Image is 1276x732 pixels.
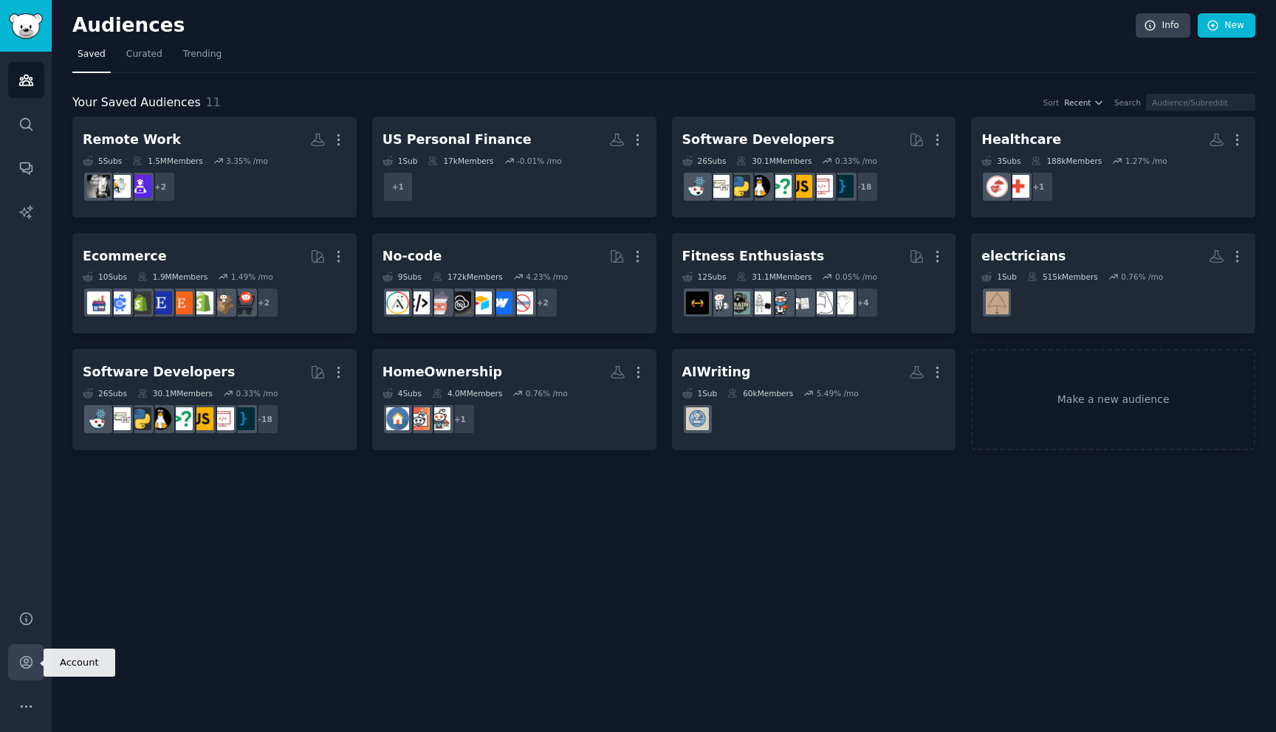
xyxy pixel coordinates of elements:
a: Trending [178,43,227,73]
span: Trending [183,48,222,61]
div: 4 Sub s [383,388,422,398]
img: javascript [789,175,812,198]
div: 0.05 % /mo [835,272,877,282]
img: HealthInsurance [986,175,1009,198]
img: Adalo [386,291,409,314]
img: GYM [748,291,771,314]
a: Remote Work5Subs1.5MMembers3.35% /mo+2RemoteJobHuntersRemoteJobsRemoteWorkers [72,117,357,218]
div: 30.1M Members [137,388,213,398]
a: AIWriting1Sub60kMembers5.49% /moWritingWithAI [672,349,956,450]
div: 3.35 % /mo [226,156,268,166]
div: + 18 [248,404,279,435]
div: AIWriting [682,363,751,381]
img: NoCodeSaaS [448,291,471,314]
a: New [1198,13,1255,38]
img: ecommerce [232,291,255,314]
a: US Personal Finance1Sub17kMembers-0.01% /mo+1 [372,117,656,218]
img: Health [769,291,792,314]
a: electricians1Sub515kMembers0.76% /moelectricians [971,233,1255,334]
div: Healthcare [981,131,1061,149]
img: ecommercemarketing [108,291,131,314]
div: 0.76 % /mo [1121,272,1163,282]
img: GymMotivation [727,291,750,314]
a: Software Developers26Subs30.1MMembers0.33% /mo+18programmingwebdevjavascriptcscareerquestionslinu... [672,117,956,218]
img: cscareerquestions [170,407,193,430]
img: RemoteWorkers [87,175,110,198]
img: nocode [510,291,533,314]
div: + 2 [248,287,279,318]
img: cscareerquestions [769,175,792,198]
div: HomeOwnership [383,363,502,381]
img: learnpython [707,175,730,198]
img: homeownerstips [386,407,409,430]
div: 26 Sub s [682,156,727,166]
div: + 1 [445,404,476,435]
a: Saved [72,43,111,73]
img: healthcare [1006,175,1029,198]
div: Software Developers [682,131,834,149]
a: Fitness Enthusiasts12Subs31.1MMembers0.05% /mo+4Fitnessstrength_trainingloseitHealthGYMGymMotivat... [672,233,956,334]
div: + 1 [383,171,414,202]
img: loseit [789,291,812,314]
img: strength_training [810,291,833,314]
div: 1.5M Members [132,156,202,166]
img: linux [149,407,172,430]
div: -0.01 % /mo [517,156,562,166]
img: Airtable [469,291,492,314]
img: javascript [191,407,213,430]
img: ecommerce_growth [87,291,110,314]
button: Recent [1064,97,1104,108]
div: + 4 [848,287,879,318]
div: 3 Sub s [981,156,1021,166]
div: Search [1114,97,1141,108]
div: 4.23 % /mo [526,272,568,282]
img: reviewmyshopify [128,291,151,314]
img: FirstTimeHomeBuyer [428,407,450,430]
img: programming [831,175,854,198]
a: No-code9Subs172kMembers4.23% /mo+2nocodewebflowAirtableNoCodeSaaSnocodelowcodeNoCodeMovementAdalo [372,233,656,334]
div: 515k Members [1027,272,1098,282]
img: WritingWithAI [686,407,709,430]
img: RemoteJobs [108,175,131,198]
div: 26 Sub s [83,388,127,398]
span: Your Saved Audiences [72,94,201,112]
img: EtsySellers [149,291,172,314]
div: + 2 [527,287,558,318]
div: + 2 [145,171,176,202]
img: programming [232,407,255,430]
img: weightroom [707,291,730,314]
input: Audience/Subreddit [1146,94,1255,111]
div: 0.33 % /mo [835,156,877,166]
span: Recent [1064,97,1091,108]
div: 31.1M Members [736,272,812,282]
a: Ecommerce10Subs1.9MMembers1.49% /mo+2ecommercedropshipshopifyEtsyEtsySellersreviewmyshopifyecomme... [72,233,357,334]
div: 9 Sub s [383,272,422,282]
div: 1.9M Members [137,272,207,282]
div: 17k Members [428,156,493,166]
div: Ecommerce [83,247,167,266]
img: reactjs [686,175,709,198]
div: Sort [1043,97,1060,108]
div: 4.0M Members [432,388,502,398]
img: electricians [986,291,1009,314]
div: 188k Members [1031,156,1102,166]
div: + 1 [1023,171,1054,202]
div: 30.1M Members [736,156,812,166]
div: Fitness Enthusiasts [682,247,825,266]
div: 0.33 % /mo [236,388,278,398]
a: Software Developers26Subs30.1MMembers0.33% /mo+18programmingwebdevjavascriptcscareerquestionslinu... [72,349,357,450]
img: GummySearch logo [9,13,43,39]
div: + 18 [848,171,879,202]
div: 1 Sub [981,272,1017,282]
img: dropship [211,291,234,314]
img: webdev [211,407,234,430]
img: webflow [490,291,512,314]
div: 1 Sub [383,156,418,166]
div: US Personal Finance [383,131,532,149]
div: Software Developers [83,363,235,381]
span: Curated [126,48,162,61]
img: nocodelowcode [428,291,450,314]
div: 1 Sub [682,388,718,398]
img: Etsy [170,291,193,314]
div: No-code [383,247,442,266]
